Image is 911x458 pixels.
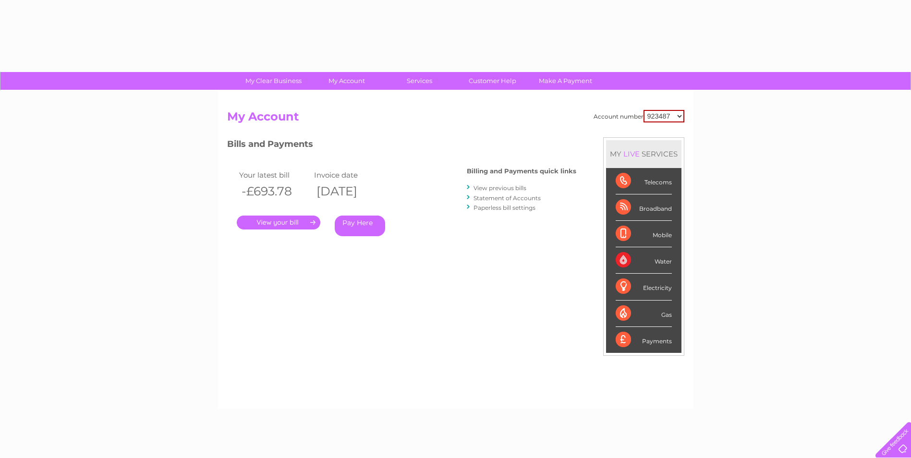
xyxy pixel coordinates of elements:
div: Broadband [616,194,672,221]
div: LIVE [621,149,642,158]
a: My Account [307,72,386,90]
a: Pay Here [335,216,385,236]
h3: Bills and Payments [227,137,576,154]
h2: My Account [227,110,684,128]
td: Your latest bill [237,169,312,181]
a: View previous bills [474,184,526,192]
a: Services [380,72,459,90]
a: Customer Help [453,72,532,90]
th: [DATE] [312,181,387,201]
div: Account number [594,110,684,122]
a: Paperless bill settings [474,204,535,211]
div: Payments [616,327,672,353]
div: Mobile [616,221,672,247]
div: Telecoms [616,168,672,194]
a: . [237,216,320,229]
div: Electricity [616,274,672,300]
th: -£693.78 [237,181,312,201]
div: Gas [616,301,672,327]
a: My Clear Business [234,72,313,90]
div: MY SERVICES [606,140,681,168]
h4: Billing and Payments quick links [467,168,576,175]
a: Statement of Accounts [474,194,541,202]
td: Invoice date [312,169,387,181]
div: Water [616,247,672,274]
a: Make A Payment [526,72,605,90]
